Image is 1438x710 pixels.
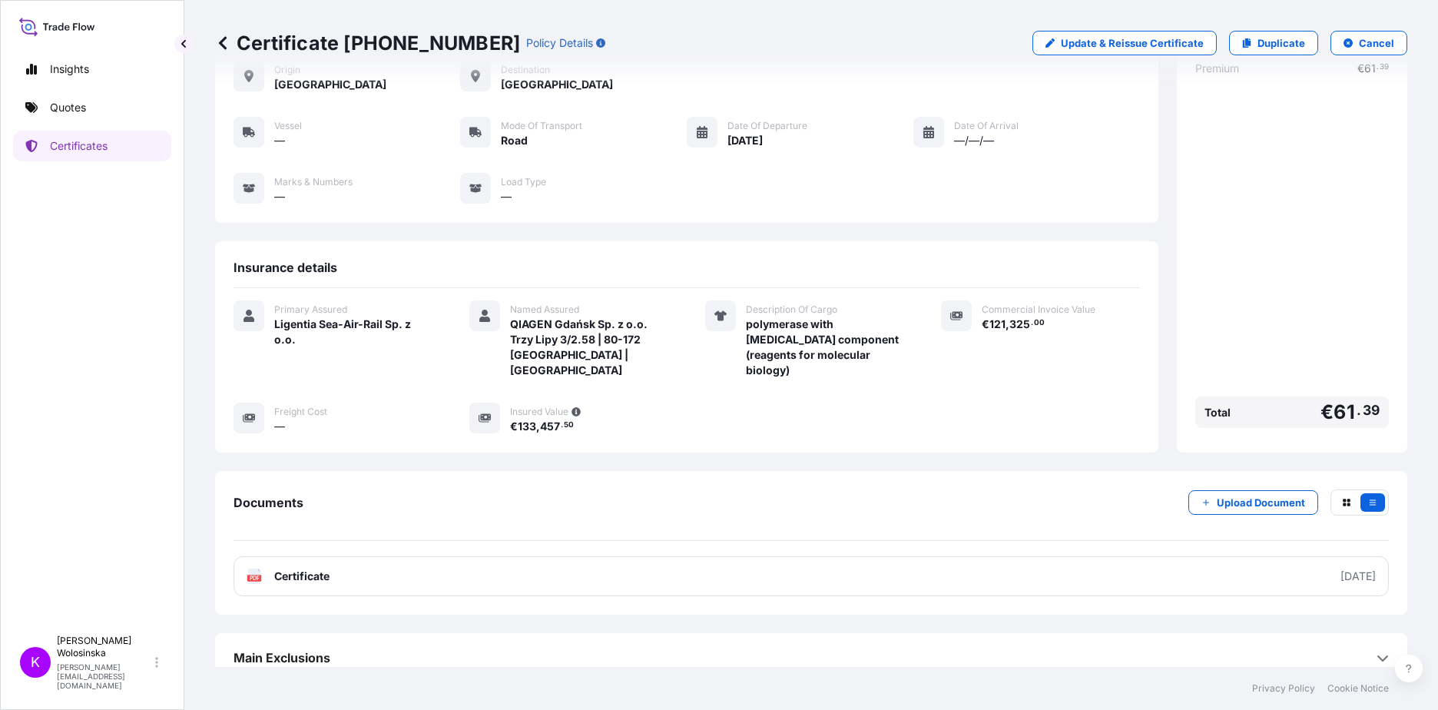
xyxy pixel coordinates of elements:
span: —/—/— [954,133,994,148]
span: , [1006,319,1009,330]
p: Update & Reissue Certificate [1061,35,1204,51]
span: Date of Arrival [954,120,1019,132]
button: Upload Document [1188,490,1318,515]
span: Marks & Numbers [274,176,353,188]
a: Insights [13,54,171,85]
span: Date of Departure [727,120,807,132]
a: Duplicate [1229,31,1318,55]
a: PDFCertificate[DATE] [234,556,1389,596]
p: Quotes [50,100,86,115]
span: [DATE] [727,133,763,148]
span: 325 [1009,319,1030,330]
button: Cancel [1330,31,1407,55]
p: Policy Details [526,35,593,51]
div: [DATE] [1340,569,1376,584]
span: Named Assured [510,304,579,316]
span: Load Type [501,176,546,188]
p: Insights [50,61,89,77]
span: Ligentia Sea-Air-Rail Sp. z o.o. [274,317,432,347]
span: 50 [564,423,574,428]
p: [PERSON_NAME] Wolosinska [57,635,152,659]
span: — [274,133,285,148]
span: € [1320,403,1334,422]
span: 00 [1034,320,1045,326]
p: Duplicate [1257,35,1305,51]
span: — [274,189,285,204]
span: Freight Cost [274,406,327,418]
span: Main Exclusions [234,650,330,665]
span: Insured Value [510,406,568,418]
span: Commercial Invoice Value [982,304,1095,316]
p: Cancel [1359,35,1394,51]
span: . [1357,406,1361,415]
span: € [982,319,989,330]
span: Insurance details [234,260,337,275]
span: QIAGEN Gdańsk Sp. z o.o. Trzy Lipy 3/2.58 | 80-172 [GEOGRAPHIC_DATA] | [GEOGRAPHIC_DATA] [510,317,668,378]
a: Quotes [13,92,171,123]
span: . [561,423,563,428]
span: — [274,419,285,434]
span: Total [1204,405,1231,420]
p: Upload Document [1217,495,1305,510]
div: Main Exclusions [234,639,1389,676]
p: Certificate [PHONE_NUMBER] [215,31,520,55]
span: Vessel [274,120,302,132]
span: € [510,421,518,432]
span: K [31,655,40,670]
span: Road [501,133,528,148]
span: Description Of Cargo [746,304,837,316]
span: Primary Assured [274,304,347,316]
span: 457 [540,421,560,432]
span: Mode of Transport [501,120,582,132]
span: . [1031,320,1033,326]
text: PDF [250,576,260,581]
span: 61 [1334,403,1354,422]
a: Cookie Notice [1327,682,1389,695]
span: , [536,421,540,432]
span: 39 [1363,406,1380,415]
a: Update & Reissue Certificate [1032,31,1217,55]
a: Certificates [13,131,171,161]
p: Certificates [50,138,108,154]
span: polymerase with [MEDICAL_DATA] component (reagents for molecular biology) [746,317,904,378]
span: Documents [234,495,303,510]
span: — [501,189,512,204]
span: Certificate [274,569,330,584]
p: [PERSON_NAME][EMAIL_ADDRESS][DOMAIN_NAME] [57,662,152,690]
span: 121 [989,319,1006,330]
a: Privacy Policy [1252,682,1315,695]
span: 133 [518,421,536,432]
